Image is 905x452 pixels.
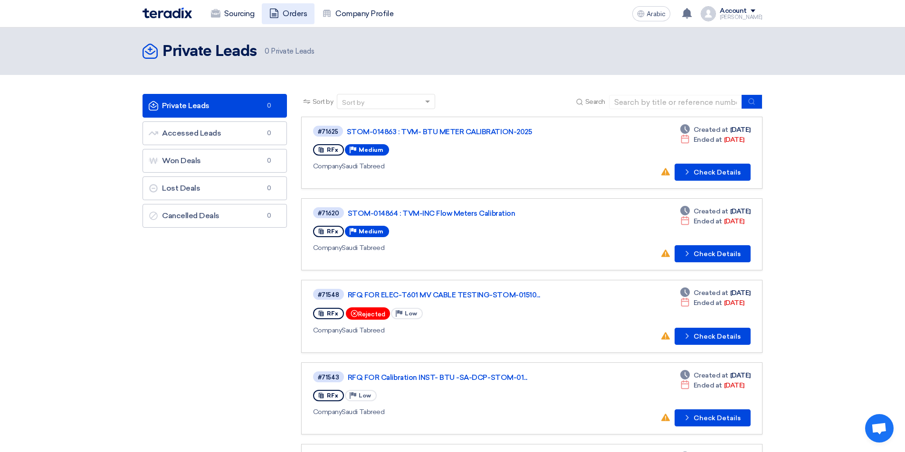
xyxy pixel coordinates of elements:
font: Arabic [647,10,666,18]
font: #71620 [318,210,339,217]
img: profile_test.png [701,6,716,21]
font: [DATE] [724,136,744,144]
font: [PERSON_NAME] [720,14,762,20]
font: [DATE] [724,381,744,389]
a: STOM-014863 : TVM- BTU METER CALIBRATION-2025 [347,128,584,136]
font: Private Leads [162,44,257,59]
font: Company Profile [335,9,393,18]
a: Private Leads0 [143,94,287,118]
font: #71548 [318,291,339,298]
font: 0 [267,157,271,164]
a: Lost Deals0 [143,176,287,200]
font: Private Leads [162,101,210,110]
div: Open chat [865,414,894,443]
font: Saudi Tabreed [342,408,384,416]
font: [DATE] [730,126,751,134]
font: [DATE] [724,217,744,225]
font: Check Details [694,332,741,341]
button: Arabic [632,6,670,21]
a: Won Deals0 [143,149,287,173]
font: Created at [694,207,728,215]
font: #71543 [318,374,339,381]
font: Lost Deals [162,184,200,193]
font: 0 [267,102,271,109]
font: 0 [267,184,271,192]
font: Check Details [694,250,741,258]
font: #71625 [318,128,338,135]
font: Sourcing [224,9,254,18]
font: Medium [359,147,383,153]
font: Sort by [313,98,333,106]
font: Saudi Tabreed [342,244,384,252]
font: [DATE] [724,299,744,307]
font: Saudi Tabreed [342,162,384,170]
font: Orders [283,9,307,18]
font: Low [359,392,371,399]
font: Company [313,408,342,416]
a: Sourcing [203,3,262,24]
font: Cancelled Deals [162,211,219,220]
font: RFx [327,392,338,399]
font: RFx [327,147,338,153]
font: Private Leads [271,47,314,55]
font: Rejected [358,311,385,318]
font: Accessed Leads [162,129,221,138]
font: STOM-014864 : TVM-INC Flow Meters Calibration [348,209,515,218]
font: Search [585,98,605,106]
font: Created at [694,289,728,297]
font: 0 [265,47,269,55]
font: 0 [267,129,271,137]
font: Ended at [694,299,722,307]
font: 0 [267,212,271,219]
font: RFQ FOR Calibration INST- BTU -SA-DCP-STOM-01... [348,373,527,382]
font: Check Details [694,414,741,422]
a: STOM-014864 : TVM-INC Flow Meters Calibration [348,209,585,218]
font: Ended at [694,136,722,144]
font: Created at [694,371,728,379]
a: RFQ FOR Calibration INST- BTU -SA-DCP-STOM-01... [348,373,585,382]
font: [DATE] [730,371,751,379]
font: Account [720,7,747,15]
font: Company [313,326,342,334]
font: RFx [327,228,338,235]
font: Medium [359,228,383,235]
font: Ended at [694,217,722,225]
font: [DATE] [730,207,751,215]
font: Saudi Tabreed [342,326,384,334]
font: [DATE] [730,289,751,297]
font: STOM-014863 : TVM- BTU METER CALIBRATION-2025 [347,128,532,136]
button: Check Details [675,409,751,426]
button: Check Details [675,328,751,345]
a: Orders [262,3,314,24]
font: RFx [327,310,338,317]
a: Accessed Leads0 [143,121,287,145]
font: Sort by [342,99,364,107]
button: Check Details [675,245,751,262]
input: Search by title or reference number [609,95,742,109]
a: RFQ FOR ELEC-T601 MV CABLE TESTING-STOM-01510... [348,291,585,299]
a: Cancelled Deals0 [143,204,287,228]
font: Check Details [694,168,741,176]
font: Company [313,162,342,170]
button: Check Details [675,164,751,181]
font: Won Deals [162,156,201,165]
font: Low [405,310,417,317]
font: Ended at [694,381,722,389]
font: RFQ FOR ELEC-T601 MV CABLE TESTING-STOM-01510... [348,291,540,299]
font: Company [313,244,342,252]
img: Teradix logo [143,8,192,18]
font: Created at [694,126,728,134]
